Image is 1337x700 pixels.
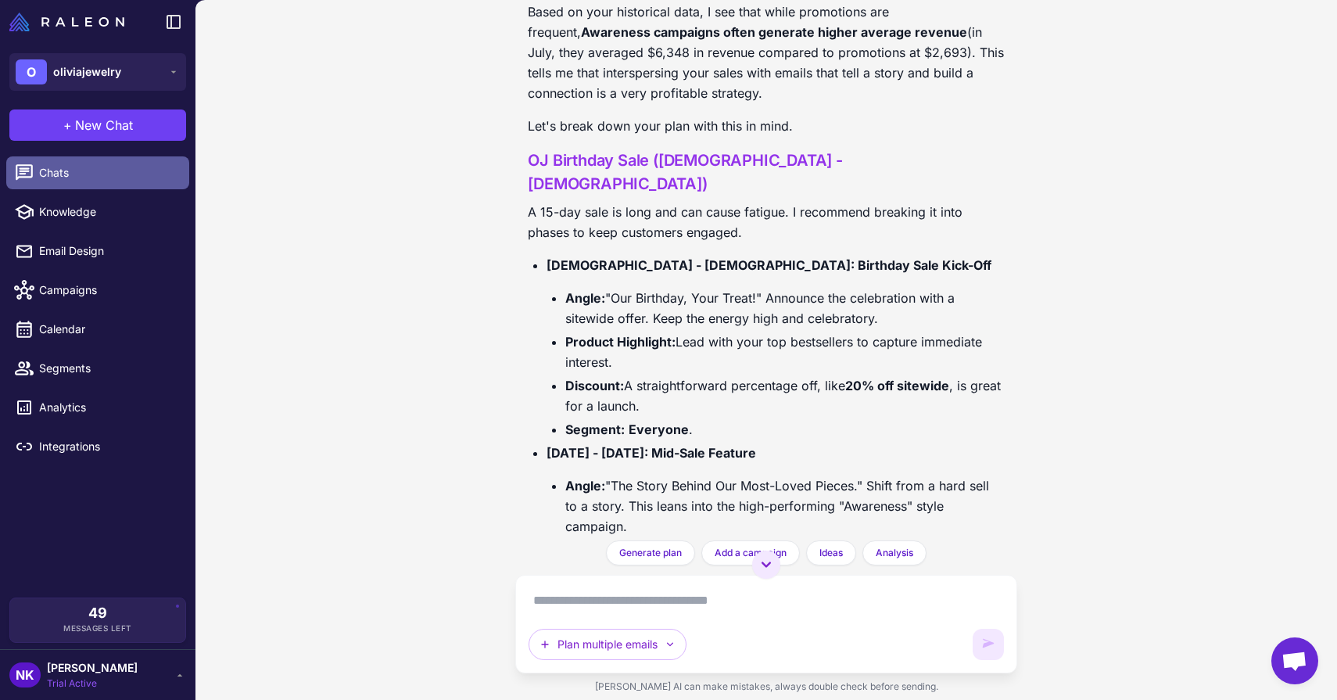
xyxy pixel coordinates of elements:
img: Raleon Logo [9,13,124,31]
a: Campaigns [6,274,189,307]
button: +New Chat [9,109,186,141]
span: Campaigns [39,282,177,299]
span: Integrations [39,438,177,455]
button: Add a campaign [701,540,800,565]
div: O [16,59,47,84]
a: Knowledge [6,196,189,228]
span: Chats [39,164,177,181]
strong: Everyone [629,422,689,437]
p: A 15-day sale is long and can cause fatigue. I recommend breaking it into phases to keep customer... [528,202,1004,242]
a: Email Design [6,235,189,267]
a: Chats [6,156,189,189]
a: Raleon Logo [9,13,131,31]
strong: Awareness campaigns often generate higher average revenue [581,24,967,40]
strong: 20% off sitewide [845,378,949,393]
span: [PERSON_NAME] [47,659,138,677]
li: Lead with your top bestsellers to capture immediate interest. [565,332,1004,372]
strong: Segment: [565,422,625,437]
span: Ideas [819,546,843,560]
strong: [DEMOGRAPHIC_DATA] - [DEMOGRAPHIC_DATA]: Birthday Sale Kick-Off [547,257,991,273]
li: Feature 2-3 pieces of personalized jewelry (e.g., name necklaces, initial bracelets) and share th... [565,540,1004,580]
span: Add a campaign [715,546,787,560]
span: New Chat [75,116,133,135]
strong: [DATE] - [DATE]: Mid-Sale Feature [547,445,756,461]
a: Integrations [6,430,189,463]
strong: Angle: [565,290,605,306]
div: Open chat [1271,637,1318,684]
strong: Product Highlight: [565,334,676,350]
span: oliviajewelry [53,63,121,81]
span: Analytics [39,399,177,416]
a: Segments [6,352,189,385]
span: Email Design [39,242,177,260]
h3: OJ Birthday Sale ([DEMOGRAPHIC_DATA] - [DEMOGRAPHIC_DATA]) [528,149,1004,196]
a: Calendar [6,313,189,346]
button: Plan multiple emails [529,629,686,660]
div: [PERSON_NAME] AI can make mistakes, always double check before sending. [515,673,1016,700]
span: Messages Left [63,623,132,634]
span: Analysis [876,546,913,560]
button: Generate plan [606,540,695,565]
p: Based on your historical data, I see that while promotions are frequent, (in July, they averaged ... [528,2,1004,103]
strong: Discount: [565,378,624,393]
li: "Our Birthday, Your Treat!" Announce the celebration with a sitewide offer. Keep the energy high ... [565,288,1004,328]
button: Analysis [862,540,927,565]
span: 49 [88,606,107,620]
li: . [565,419,1004,440]
span: Generate plan [619,546,682,560]
p: Let's break down your plan with this in mind. [528,116,1004,136]
strong: Angle: [565,478,605,494]
span: Knowledge [39,203,177,221]
div: NK [9,662,41,687]
button: Ideas [806,540,856,565]
span: Segments [39,360,177,377]
span: Trial Active [47,677,138,691]
li: A straightforward percentage off, like , is great for a launch. [565,375,1004,416]
span: Calendar [39,321,177,338]
li: "The Story Behind Our Most-Loved Pieces." Shift from a hard sell to a story. This leans into the ... [565,476,1004,537]
button: Ooliviajewelry [9,53,186,91]
a: Analytics [6,391,189,424]
span: + [63,116,72,135]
